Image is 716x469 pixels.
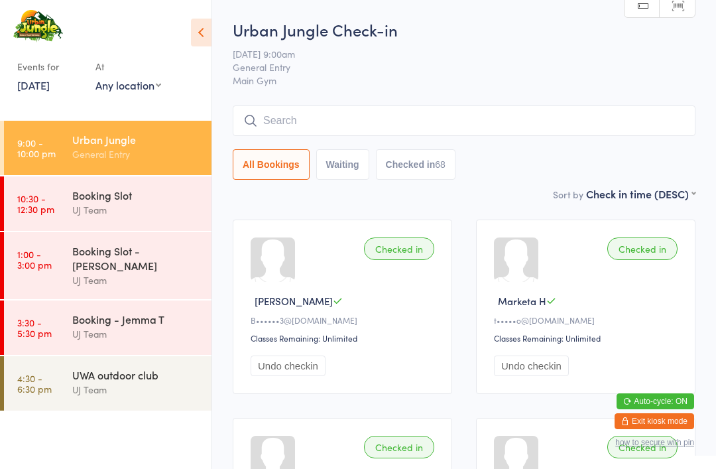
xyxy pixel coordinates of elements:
div: Checked in [607,237,678,260]
button: Waiting [316,149,369,180]
img: Urban Jungle Indoor Rock Climbing [13,10,63,42]
div: Booking - Jemma T [72,312,200,326]
a: [DATE] [17,78,50,92]
div: Events for [17,56,82,78]
a: 3:30 -5:30 pmBooking - Jemma TUJ Team [4,301,211,355]
div: UWA outdoor club [72,368,200,382]
div: Urban Jungle [72,132,200,147]
span: Marketa H [498,294,546,308]
time: 4:30 - 6:30 pm [17,373,52,394]
div: UJ Team [72,273,200,288]
div: B••••••3@[DOMAIN_NAME] [251,314,438,326]
time: 1:00 - 3:00 pm [17,249,52,270]
div: Booking Slot [72,188,200,202]
a: 9:00 -10:00 pmUrban JungleGeneral Entry [4,121,211,175]
div: Checked in [607,436,678,458]
div: UJ Team [72,202,200,218]
button: Undo checkin [251,356,326,376]
div: Any location [95,78,161,92]
div: Booking Slot - [PERSON_NAME] [72,243,200,273]
button: All Bookings [233,149,310,180]
a: 1:00 -3:00 pmBooking Slot - [PERSON_NAME]UJ Team [4,232,211,299]
div: UJ Team [72,382,200,397]
span: [PERSON_NAME] [255,294,333,308]
div: Classes Remaining: Unlimited [494,332,682,344]
time: 10:30 - 12:30 pm [17,193,54,214]
label: Sort by [553,188,583,201]
div: At [95,56,161,78]
span: [DATE] 9:00am [233,47,675,60]
a: 10:30 -12:30 pmBooking SlotUJ Team [4,176,211,231]
time: 9:00 - 10:00 pm [17,137,56,159]
div: t•••••o@[DOMAIN_NAME] [494,314,682,326]
button: Checked in68 [376,149,455,180]
div: Checked in [364,436,434,458]
div: General Entry [72,147,200,162]
div: Checked in [364,237,434,260]
time: 3:30 - 5:30 pm [17,317,52,338]
button: Undo checkin [494,356,569,376]
input: Search [233,105,695,136]
span: General Entry [233,60,675,74]
button: Auto-cycle: ON [617,393,694,409]
span: Main Gym [233,74,695,87]
h2: Urban Jungle Check-in [233,19,695,40]
div: UJ Team [72,326,200,342]
div: 68 [435,159,446,170]
button: Exit kiosk mode [615,413,694,429]
a: 4:30 -6:30 pmUWA outdoor clubUJ Team [4,356,211,411]
button: how to secure with pin [615,438,694,447]
div: Classes Remaining: Unlimited [251,332,438,344]
div: Check in time (DESC) [586,186,695,201]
